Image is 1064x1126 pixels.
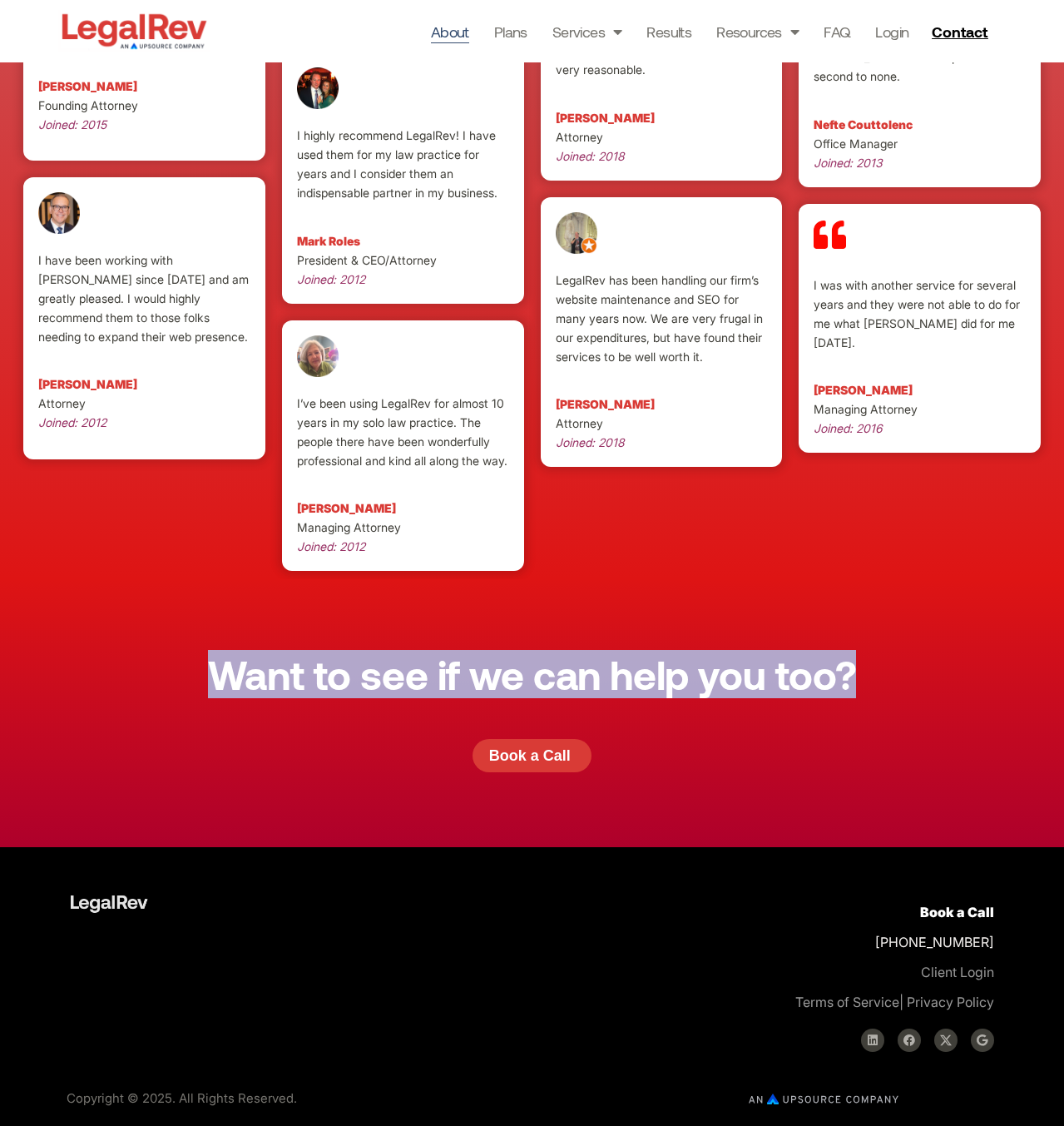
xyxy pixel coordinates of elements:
[38,377,137,391] a: [PERSON_NAME]
[38,375,250,432] p: Attorney
[556,149,625,163] em: Joined: 2018
[814,115,1026,172] div: Office Manager
[556,270,768,366] p: LegalRev has been handling our firm’s website maintenance and SEO for many years now. We are very...
[38,250,250,346] p: I have been working with [PERSON_NAME] since [DATE] and am greatly pleased. I would highly recomm...
[907,994,994,1010] a: Privacy Policy
[431,20,469,43] a: About
[814,383,913,397] a: [PERSON_NAME]
[920,904,994,920] a: Book a Call
[208,654,856,694] h3: Want to see if we can help you too?
[473,739,591,772] a: Book a Call
[556,111,655,125] a: [PERSON_NAME]
[814,117,913,131] a: Nefte Couttolenc
[552,20,622,43] a: Services
[38,415,106,429] em: Joined: 2012
[932,24,987,39] span: Contact
[297,539,365,553] em: Joined: 2012
[297,499,509,556] div: Managing Attorney
[297,394,509,470] p: I’ve been using LegalRev for almost 10 years in my solo law practice. The people there have been ...
[38,79,137,93] a: [PERSON_NAME]
[297,126,509,202] p: I highly recommend LegalRev! I have used them for my law practice for years and I consider them a...
[875,20,908,43] a: Login
[556,394,768,452] div: Attorney
[489,748,571,763] span: Book a Call
[716,20,799,43] a: Resources
[925,18,998,45] a: Contact
[556,108,768,166] div: Attorney
[814,275,1026,352] p: I was with another service for several years and they were not able to do for me what [PERSON_NAM...
[494,20,527,43] a: Plans
[297,234,360,248] a: Mark Roles
[824,20,850,43] a: FAQ
[814,380,1026,438] div: Managing Attorney
[556,397,655,411] a: [PERSON_NAME]
[67,1090,297,1106] span: Copyright © 2025. All Rights Reserved.
[38,77,250,134] p: Founding Attorney
[814,421,883,435] em: Joined: 2016
[921,964,994,980] a: Client Login
[814,156,883,170] em: Joined: 2013
[297,231,509,289] div: President & CEO/Attorney
[297,272,365,286] em: Joined: 2012
[297,501,396,515] a: [PERSON_NAME]
[556,435,625,449] em: Joined: 2018
[795,994,903,1010] span: |
[38,117,106,131] em: Joined: 2015
[553,897,994,1017] p: [PHONE_NUMBER]
[646,20,691,43] a: Results
[795,994,899,1010] a: Terms of Service
[431,20,909,43] nav: Menu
